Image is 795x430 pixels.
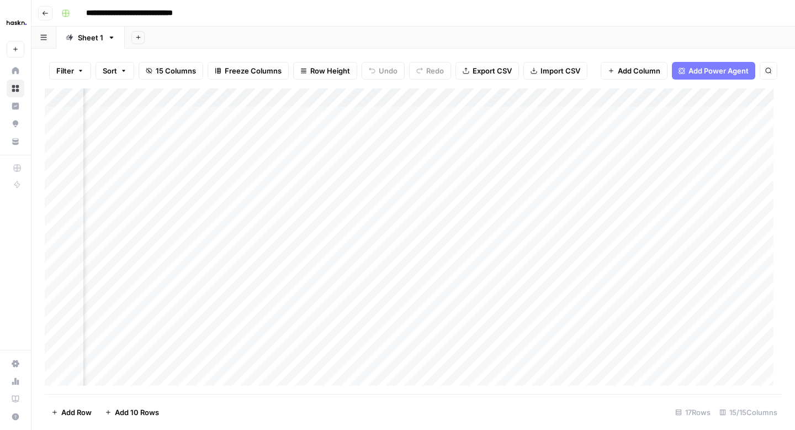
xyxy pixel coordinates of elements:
a: Home [7,62,24,80]
span: Row Height [310,65,350,76]
button: Workspace: Haskn [7,9,24,36]
button: Help + Support [7,408,24,426]
a: Your Data [7,133,24,150]
span: Filter [56,65,74,76]
button: Undo [362,62,405,80]
button: Add Power Agent [672,62,755,80]
span: Add 10 Rows [115,407,159,418]
button: Filter [49,62,91,80]
span: 15 Columns [156,65,196,76]
img: Haskn Logo [7,13,26,33]
div: 15/15 Columns [715,403,782,421]
a: Settings [7,355,24,373]
a: Usage [7,373,24,390]
span: Add Column [618,65,660,76]
button: Sort [96,62,134,80]
button: Row Height [293,62,357,80]
button: Freeze Columns [208,62,289,80]
span: Add Row [61,407,92,418]
span: Import CSV [540,65,580,76]
div: 17 Rows [671,403,715,421]
button: Import CSV [523,62,587,80]
span: Sort [103,65,117,76]
span: Redo [426,65,444,76]
span: Freeze Columns [225,65,282,76]
button: Add Row [45,403,98,421]
button: 15 Columns [139,62,203,80]
div: Sheet 1 [78,32,103,43]
button: Redo [409,62,451,80]
button: Add Column [601,62,667,80]
a: Insights [7,97,24,115]
button: Export CSV [455,62,519,80]
a: Sheet 1 [56,27,125,49]
span: Add Power Agent [688,65,749,76]
span: Export CSV [473,65,512,76]
a: Learning Hub [7,390,24,408]
button: Add 10 Rows [98,403,166,421]
span: Undo [379,65,397,76]
a: Opportunities [7,115,24,133]
a: Browse [7,80,24,97]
